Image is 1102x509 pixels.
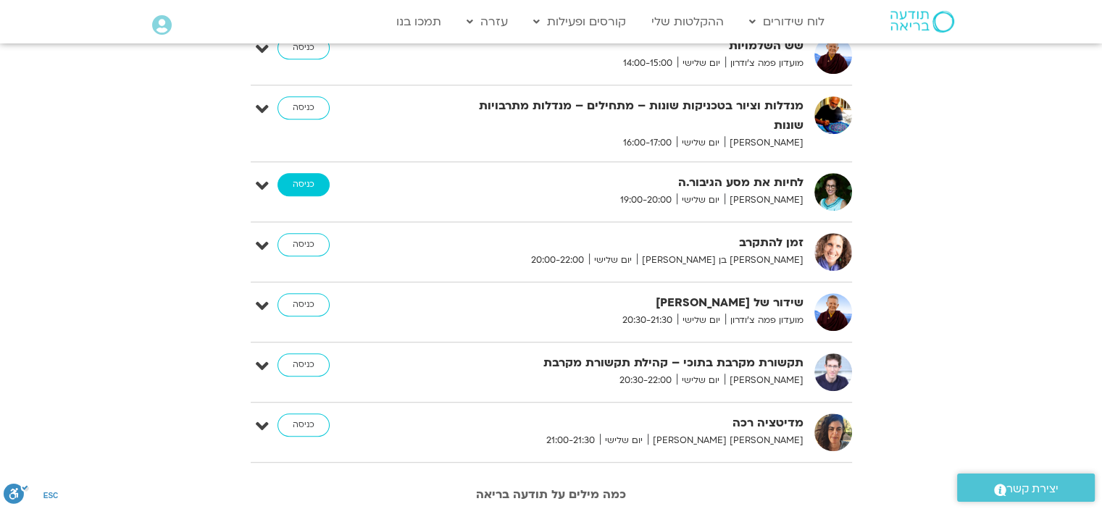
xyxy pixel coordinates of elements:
span: [PERSON_NAME] בן [PERSON_NAME] [637,253,803,268]
strong: מנדלות וציור בטכניקות שונות – מתחילים – מנדלות מתרבויות שונות [448,96,803,135]
strong: מדיטציה רכה [448,413,803,433]
span: יום שלישי [677,373,725,388]
a: ההקלטות שלי [644,8,731,35]
span: יום שלישי [677,193,725,208]
span: 21:00-21:30 [541,433,600,448]
span: יום שלישי [600,433,648,448]
a: כניסה [277,353,330,377]
span: יום שלישי [677,313,725,328]
a: כניסה [277,233,330,256]
span: [PERSON_NAME] [725,135,803,151]
a: כניסה [277,36,330,59]
a: כניסה [277,413,330,437]
span: יום שלישי [677,56,725,71]
strong: זמן להתקרב [448,233,803,253]
span: מועדון פמה צ'ודרון [725,313,803,328]
a: לוח שידורים [742,8,832,35]
a: כניסה [277,173,330,196]
span: [PERSON_NAME] [725,373,803,388]
strong: לחיות את מסע הגיבור.ה [448,173,803,193]
span: [PERSON_NAME] [725,193,803,208]
a: קורסים ופעילות [526,8,633,35]
span: 19:00-20:00 [615,193,677,208]
span: 20:00-22:00 [526,253,589,268]
a: כניסה [277,293,330,316]
span: [PERSON_NAME] [PERSON_NAME] [648,433,803,448]
span: 14:00-15:00 [618,56,677,71]
strong: שש השלמויות [448,36,803,56]
span: יצירת קשר [1006,479,1059,499]
strong: שידור של [PERSON_NAME] [448,293,803,313]
a: כניסה [277,96,330,119]
span: 16:00-17:00 [618,135,677,151]
span: 20:30-21:30 [617,313,677,328]
span: מועדון פמה צ'ודרון [725,56,803,71]
a: יצירת קשר [957,474,1095,502]
img: תודעה בריאה [890,11,954,33]
a: עזרה [459,8,515,35]
a: תמכו בנו [389,8,448,35]
span: יום שלישי [677,135,725,151]
span: 20:30-22:00 [614,373,677,388]
strong: תקשורת מקרבת בתוכי – קהילת תקשורת מקרבת [448,353,803,373]
h2: כמה מילים על תודעה בריאה [146,488,957,501]
span: יום שלישי [589,253,637,268]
